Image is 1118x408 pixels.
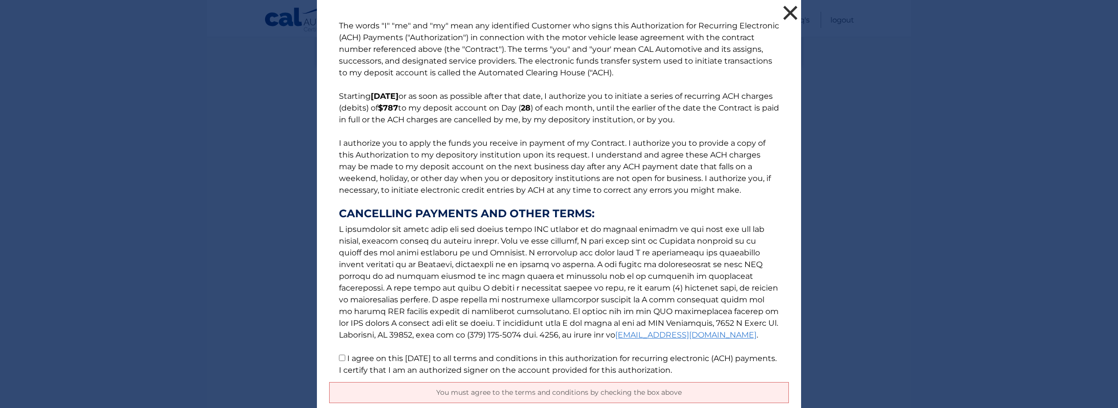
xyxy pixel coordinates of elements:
[339,354,777,375] label: I agree on this [DATE] to all terms and conditions in this authorization for recurring electronic...
[378,103,398,113] b: $787
[615,330,757,340] a: [EMAIL_ADDRESS][DOMAIN_NAME]
[781,3,800,23] button: ×
[436,388,682,397] span: You must agree to the terms and conditions by checking the box above
[329,20,789,376] p: The words "I" "me" and "my" mean any identified Customer who signs this Authorization for Recurri...
[521,103,531,113] b: 28
[339,208,779,220] strong: CANCELLING PAYMENTS AND OTHER TERMS:
[371,91,399,101] b: [DATE]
